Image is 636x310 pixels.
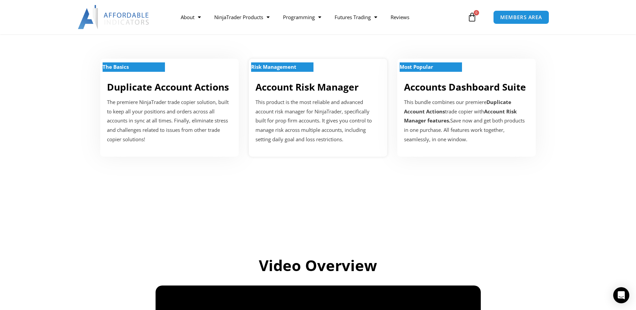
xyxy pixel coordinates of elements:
a: Futures Trading [328,9,384,25]
strong: Risk Management [251,63,296,70]
h2: Video Overview [130,256,506,275]
b: Duplicate Account Actions [404,99,511,115]
a: Accounts Dashboard Suite [404,81,526,93]
p: This product is the most reliable and advanced account risk manager for NinjaTrader, specifically... [255,98,381,144]
div: This bundle combines our premiere trade copier with Save now and get both products in one purchas... [404,98,529,144]
span: 0 [474,10,479,15]
a: Reviews [384,9,416,25]
strong: Most Popular [400,63,433,70]
a: NinjaTrader Products [208,9,276,25]
span: MEMBERS AREA [500,15,542,20]
div: Open Intercom Messenger [613,287,629,303]
iframe: Customer reviews powered by Trustpilot [112,187,524,234]
nav: Menu [174,9,466,25]
a: Programming [276,9,328,25]
a: Duplicate Account Actions [107,81,229,93]
a: About [174,9,208,25]
a: 0 [457,7,487,27]
strong: The Basics [103,63,129,70]
p: The premiere NinjaTrader trade copier solution, built to keep all your positions and orders acros... [107,98,232,144]
a: Account Risk Manager [255,81,359,93]
a: MEMBERS AREA [493,10,549,24]
img: LogoAI | Affordable Indicators – NinjaTrader [78,5,150,29]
